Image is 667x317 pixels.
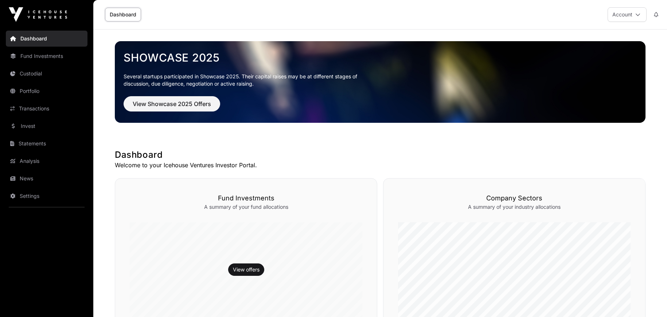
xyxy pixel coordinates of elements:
a: Dashboard [105,8,141,21]
a: Invest [6,118,87,134]
button: Account [608,7,647,22]
a: View Showcase 2025 Offers [124,103,220,111]
a: View offers [233,266,260,273]
button: View Showcase 2025 Offers [124,96,220,111]
a: News [6,171,87,187]
button: View offers [228,263,264,276]
h1: Dashboard [115,149,645,161]
a: Showcase 2025 [124,51,637,64]
a: Settings [6,188,87,204]
a: Fund Investments [6,48,87,64]
p: A summary of your industry allocations [398,203,631,211]
a: Dashboard [6,31,87,47]
p: A summary of your fund allocations [130,203,362,211]
h3: Company Sectors [398,193,631,203]
a: Custodial [6,66,87,82]
a: Analysis [6,153,87,169]
p: Welcome to your Icehouse Ventures Investor Portal. [115,161,645,169]
span: View Showcase 2025 Offers [133,99,211,108]
a: Portfolio [6,83,87,99]
a: Transactions [6,101,87,117]
a: Statements [6,136,87,152]
h3: Fund Investments [130,193,362,203]
img: Showcase 2025 [115,41,645,123]
img: Icehouse Ventures Logo [9,7,67,22]
p: Several startups participated in Showcase 2025. Their capital raises may be at different stages o... [124,73,368,87]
